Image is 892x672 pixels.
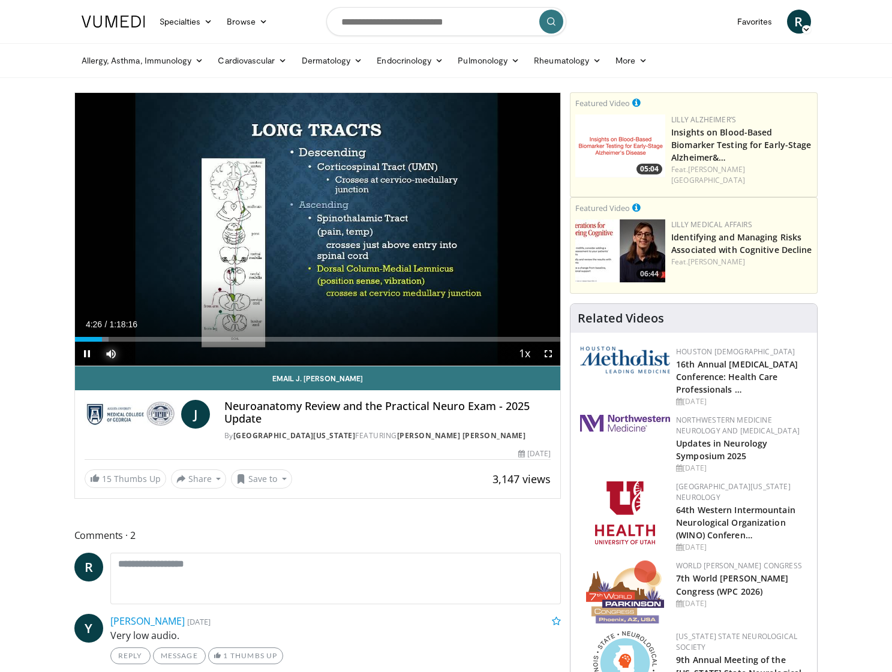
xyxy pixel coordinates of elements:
a: 16th Annual [MEDICAL_DATA] Conference: Health Care Professionals … [676,358,798,395]
a: [PERSON_NAME] [688,257,745,267]
span: 15 [102,473,112,484]
div: Progress Bar [75,337,561,342]
a: 7th World [PERSON_NAME] Congress (WPC 2026) [676,572,788,596]
a: [PERSON_NAME] [PERSON_NAME] [397,430,526,441]
button: Mute [99,342,123,366]
div: [DATE] [676,598,807,609]
span: Comments 2 [74,528,561,543]
a: [PERSON_NAME][GEOGRAPHIC_DATA] [671,164,745,185]
button: Save to [231,469,292,489]
a: Pulmonology [450,49,527,73]
span: 4:26 [86,320,102,329]
a: Reply [110,647,151,664]
button: Playback Rate [512,342,536,366]
div: By FEATURING [224,430,551,441]
div: [DATE] [518,448,551,459]
a: Email J. [PERSON_NAME] [75,366,561,390]
a: Favorites [730,10,780,34]
img: 5e4488cc-e109-4a4e-9fd9-73bb9237ee91.png.150x105_q85_autocrop_double_scale_upscale_version-0.2.png [580,346,670,373]
span: 05:04 [636,164,662,174]
div: [DATE] [676,396,807,407]
a: Lilly Alzheimer’s [671,114,736,125]
a: [US_STATE] State Neurological Society [676,631,797,652]
a: 05:04 [575,114,665,177]
div: Feat. [671,257,812,267]
a: More [608,49,654,73]
a: Updates in Neurology Symposium 2025 [676,438,767,462]
a: Cardiovascular [211,49,294,73]
small: [DATE] [187,616,211,627]
span: 1:18:16 [109,320,137,329]
a: Identifying and Managing Risks Associated with Cognitive Decline [671,231,812,255]
a: Houston [DEMOGRAPHIC_DATA] [676,346,795,357]
span: / [105,320,107,329]
div: [DATE] [676,542,807,553]
a: R [787,10,811,34]
img: 2a462fb6-9365-492a-ac79-3166a6f924d8.png.150x105_q85_autocrop_double_scale_upscale_version-0.2.jpg [580,415,670,432]
small: Featured Video [575,203,630,213]
a: 15 Thumbs Up [85,469,166,488]
img: 16fe1da8-a9a0-4f15-bd45-1dd1acf19c34.png.150x105_q85_autocrop_double_scale_upscale_version-0.2.png [586,560,664,623]
small: Featured Video [575,98,630,109]
a: [PERSON_NAME] [110,614,185,628]
img: fc5f84e2-5eb7-4c65-9fa9-08971b8c96b8.jpg.150x105_q85_crop-smart_upscale.jpg [575,219,665,282]
button: Fullscreen [536,342,560,366]
a: Insights on Blood-Based Biomarker Testing for Early-Stage Alzheimer&… [671,126,811,163]
a: Rheumatology [527,49,608,73]
a: Dermatology [295,49,370,73]
span: 3,147 views [492,472,551,486]
img: Medical College of Georgia - Augusta University [85,400,176,429]
a: Message [153,647,206,664]
span: 1 [223,651,228,660]
video-js: Video Player [75,93,561,366]
img: VuMedi Logo [82,16,145,28]
a: [GEOGRAPHIC_DATA][US_STATE] Neurology [676,481,791,502]
a: J [181,400,210,429]
p: Very low audio. [110,628,561,643]
span: 06:44 [636,269,662,279]
div: [DATE] [676,463,807,474]
a: R [74,553,103,581]
a: Browse [220,10,275,34]
img: 89d2bcdb-a0e3-4b93-87d8-cca2ef42d978.png.150x105_q85_crop-smart_upscale.png [575,114,665,177]
h4: Related Videos [578,311,664,326]
a: 1 Thumbs Up [208,647,283,664]
a: Specialties [152,10,220,34]
a: Endocrinology [370,49,450,73]
a: Northwestern Medicine Neurology and [MEDICAL_DATA] [676,415,800,436]
img: f6362829-b0a3-407d-a044-59546adfd345.png.150x105_q85_autocrop_double_scale_upscale_version-0.2.png [595,481,655,544]
a: Y [74,614,103,643]
a: [GEOGRAPHIC_DATA][US_STATE] [233,430,356,441]
input: Search topics, interventions [326,7,566,36]
h4: Neuroanatomy Review and the Practical Neuro Exam - 2025 Update [224,400,551,426]
a: 64th Western Intermountain Neurological Organization (WINO) Conferen… [676,504,795,541]
div: Feat. [671,164,812,186]
a: World [PERSON_NAME] Congress [676,560,802,571]
a: Lilly Medical Affairs [671,219,752,230]
a: Allergy, Asthma, Immunology [74,49,211,73]
button: Pause [75,342,99,366]
button: Share [171,469,227,489]
a: 06:44 [575,219,665,282]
